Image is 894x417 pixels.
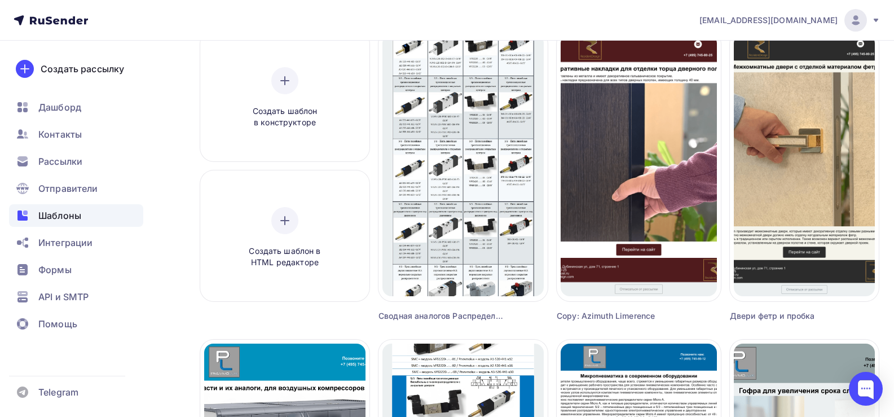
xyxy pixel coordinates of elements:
[38,209,81,222] span: Шаблоны
[231,106,338,129] span: Создать шаблон в конструкторе
[9,204,143,227] a: Шаблоны
[41,62,124,76] div: Создать рассылку
[38,317,77,331] span: Помощь
[38,236,93,249] span: Интеграции
[9,258,143,281] a: Формы
[730,310,842,322] div: Двери фетр и пробка
[38,385,78,399] span: Telegram
[38,155,82,168] span: Рассылки
[38,182,98,195] span: Отправители
[557,310,680,322] div: Copy: Azimuth Limerence
[699,9,880,32] a: [EMAIL_ADDRESS][DOMAIN_NAME]
[38,128,82,141] span: Контакты
[38,100,81,114] span: Дашборд
[9,96,143,118] a: Дашборд
[699,15,838,26] span: [EMAIL_ADDRESS][DOMAIN_NAME]
[378,310,505,322] div: Сводная аналогов Распределителей
[9,150,143,173] a: Рассылки
[38,290,89,304] span: API и SMTP
[231,245,338,269] span: Создать шаблон в HTML редакторе
[9,123,143,146] a: Контакты
[38,263,72,276] span: Формы
[9,177,143,200] a: Отправители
